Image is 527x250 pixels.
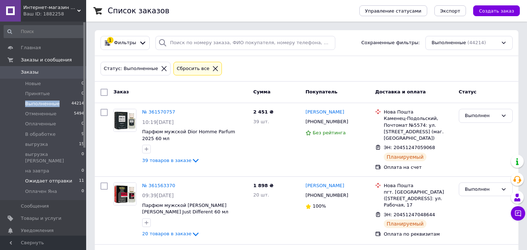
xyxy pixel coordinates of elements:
a: 39 товаров в заказе [142,158,200,163]
span: 20 товаров в заказе [142,231,191,236]
h1: Список заказов [108,6,169,15]
div: Планируемый [384,219,426,228]
a: Фото товару [113,182,136,205]
span: Статус [459,89,477,94]
img: Фото товару [114,183,136,205]
a: [PERSON_NAME] [306,109,344,116]
a: № 361570757 [142,109,175,115]
span: 0 [81,121,84,127]
div: Планируемый [384,153,426,161]
span: Экспорт [440,8,460,14]
a: [PERSON_NAME] [306,182,344,189]
span: на завтра [25,168,49,174]
a: Создать заказ [466,8,520,13]
img: Фото товару [114,109,136,131]
span: Заказ [113,89,129,94]
a: Парфюм мужской [PERSON_NAME] [PERSON_NAME] Just Different 60 мл [142,203,228,215]
span: Заказы [21,69,38,75]
span: 10:19[DATE] [142,119,174,125]
span: Сумма [253,89,270,94]
span: 0 [81,91,84,97]
span: 44214 [71,101,84,107]
div: пгт. [GEOGRAPHIC_DATA] ([STREET_ADDRESS]: ул. Рабочая, 17 [384,189,453,209]
span: Создать заказ [479,8,514,14]
span: Сообщения [21,203,49,209]
div: Сбросить все [175,65,211,73]
span: Доставка и оплата [375,89,426,94]
span: 1 898 ₴ [253,183,273,188]
span: 09:39[DATE] [142,193,174,198]
span: 9 [81,131,84,138]
span: В обработке [25,131,56,138]
a: Фото товару [113,109,136,132]
div: Оплата на счет [384,164,453,171]
span: 100% [313,203,326,209]
a: Парфюм мужской Dior Homme Parfum 2025 60 мл [142,129,235,141]
a: № 361563370 [142,183,175,188]
span: 0 [81,188,84,195]
span: 39 шт. [253,119,269,124]
button: Экспорт [434,5,466,16]
span: выгрузка [PERSON_NAME] [25,151,81,164]
button: Чат с покупателем [511,206,525,221]
span: 11 [79,178,84,184]
div: Ваш ID: 1882258 [23,11,86,17]
span: Новые [25,80,41,87]
input: Поиск [4,25,85,38]
span: Покупатель [306,89,337,94]
input: Поиск по номеру заказа, ФИО покупателя, номеру телефона, Email, номеру накладной [155,36,335,50]
span: Оплачен Яна [25,188,57,195]
div: Нова Пошта [384,109,453,115]
span: 0 [81,80,84,87]
span: Отмененные [25,111,56,117]
span: Выполненные [25,101,60,107]
span: Уведомления [21,227,53,234]
span: Ожидает отправки [25,178,72,184]
span: 39 товаров в заказе [142,158,191,163]
button: Создать заказ [473,5,520,16]
div: Выполнен [465,186,498,193]
span: Сохраненные фильтры: [362,40,420,46]
span: ЭН: 20451247048644 [384,212,435,217]
a: 20 товаров в заказе [142,231,200,236]
button: Управление статусами [359,5,427,16]
span: 0 [81,151,84,164]
span: Главная [21,45,41,51]
span: 20 шт. [253,192,269,198]
span: 2 451 ₴ [253,109,273,115]
span: Интернет-магазин элитной парфюмерии и косметики Boro Parfum [23,4,77,11]
span: Управление статусами [365,8,421,14]
span: 5494 [74,111,84,117]
div: Выполнен [465,112,498,120]
div: Нова Пошта [384,182,453,189]
span: 0 [81,168,84,174]
span: (44214) [467,40,486,45]
span: Оплаченные [25,121,56,127]
span: Фильтры [114,40,136,46]
span: Заказы и сообщения [21,57,72,63]
div: Статус: Выполненные [102,65,159,73]
span: [PHONE_NUMBER] [306,119,348,124]
span: Принятые [25,91,50,97]
span: Без рейтинга [313,130,346,135]
div: Оплата по реквизитам [384,231,453,237]
span: ЭН: 20451247059068 [384,145,435,150]
span: выгрузка [25,141,48,148]
div: Каменец-Подольский, Почтомат №5574: ул. [STREET_ADDRESS] (маг. [GEOGRAPHIC_DATA]) [384,115,453,142]
div: 1 [107,37,113,43]
span: Товары и услуги [21,215,61,222]
span: [PHONE_NUMBER] [306,193,348,198]
span: 15 [79,141,84,148]
span: Выполненные [432,40,466,46]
